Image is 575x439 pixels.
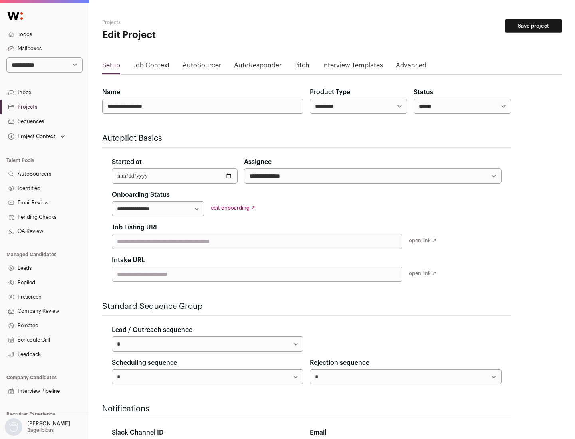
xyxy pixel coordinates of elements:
[102,29,256,42] h1: Edit Project
[112,255,145,265] label: Intake URL
[112,325,192,335] label: Lead / Outreach sequence
[6,131,67,142] button: Open dropdown
[112,157,142,167] label: Started at
[102,301,511,312] h2: Standard Sequence Group
[102,61,120,73] a: Setup
[414,87,433,97] label: Status
[211,205,255,210] a: edit onboarding ↗
[310,87,350,97] label: Product Type
[322,61,383,73] a: Interview Templates
[102,133,511,144] h2: Autopilot Basics
[5,418,22,436] img: nopic.png
[27,421,70,427] p: [PERSON_NAME]
[112,428,163,437] label: Slack Channel ID
[234,61,282,73] a: AutoResponder
[3,418,72,436] button: Open dropdown
[102,403,511,415] h2: Notifications
[27,427,54,433] p: Bagelicious
[102,87,120,97] label: Name
[310,428,502,437] div: Email
[6,133,56,140] div: Project Context
[112,223,159,232] label: Job Listing URL
[112,358,177,368] label: Scheduling sequence
[182,61,221,73] a: AutoSourcer
[102,19,256,26] h2: Projects
[244,157,272,167] label: Assignee
[396,61,426,73] a: Advanced
[3,8,27,24] img: Wellfound
[505,19,562,33] button: Save project
[133,61,170,73] a: Job Context
[112,190,170,200] label: Onboarding Status
[310,358,369,368] label: Rejection sequence
[294,61,309,73] a: Pitch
